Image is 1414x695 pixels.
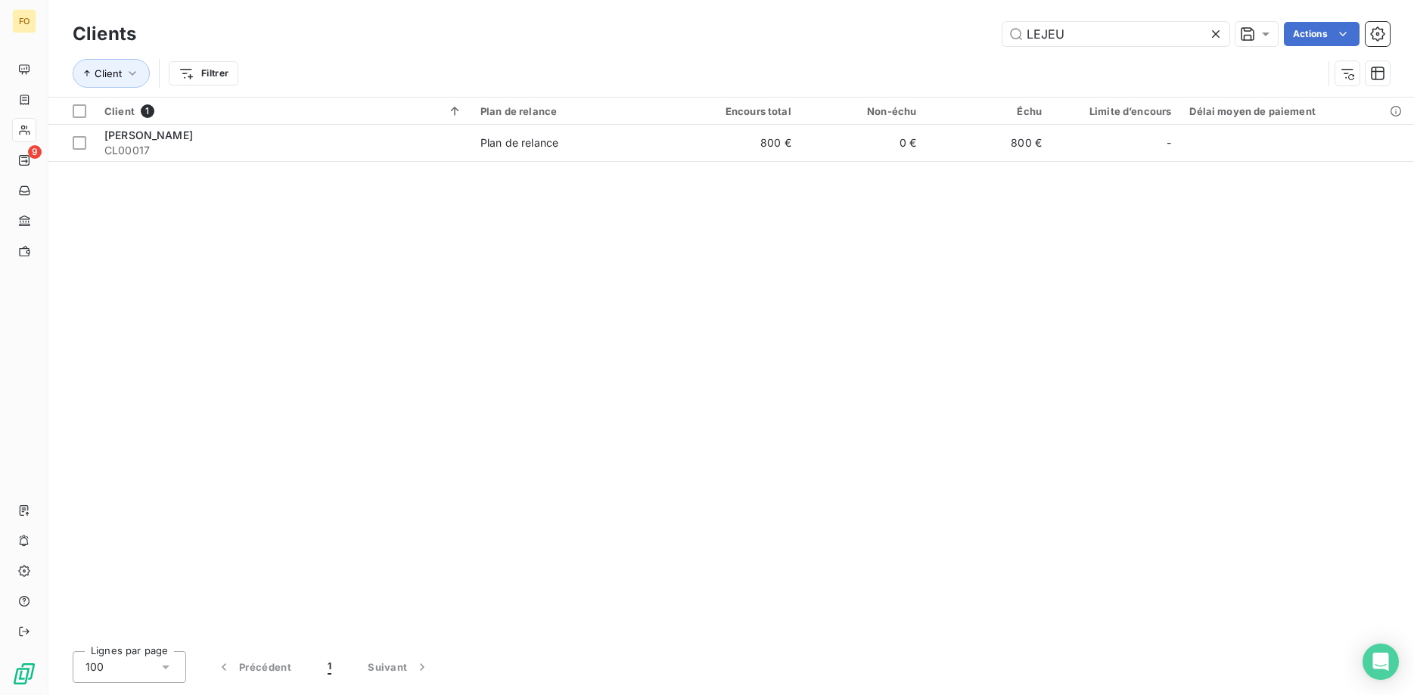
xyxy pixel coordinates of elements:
span: - [1167,135,1171,150]
button: Filtrer [169,61,238,85]
button: Précédent [198,651,309,683]
td: 800 € [675,125,800,161]
div: Encours total [684,105,791,117]
div: FO [12,9,36,33]
span: Client [95,67,122,79]
button: Client [73,59,150,88]
button: Suivant [350,651,448,683]
button: 1 [309,651,350,683]
span: CL00017 [104,143,462,158]
td: 0 € [800,125,926,161]
div: Open Intercom Messenger [1363,644,1399,680]
h3: Clients [73,20,136,48]
div: Limite d’encours [1060,105,1171,117]
span: [PERSON_NAME] [104,129,193,141]
span: 100 [85,659,104,675]
input: Rechercher [1002,22,1229,46]
span: 9 [28,145,42,159]
div: Plan de relance [480,105,666,117]
div: Échu [934,105,1042,117]
div: Délai moyen de paiement [1189,105,1405,117]
img: Logo LeanPay [12,662,36,686]
span: 1 [328,659,331,675]
div: Plan de relance [480,135,558,150]
div: Non-échu [810,105,917,117]
span: Client [104,105,135,117]
td: 800 € [925,125,1051,161]
span: 1 [141,104,154,118]
button: Actions [1284,22,1360,46]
